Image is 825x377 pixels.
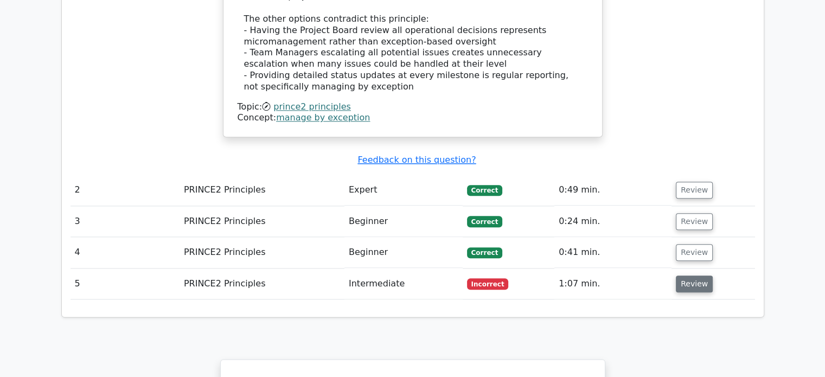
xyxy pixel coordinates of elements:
button: Review [676,213,713,230]
td: PRINCE2 Principles [180,175,344,206]
a: Feedback on this question? [357,155,476,165]
td: 5 [71,269,180,299]
div: Domain: [DOMAIN_NAME] [28,28,119,37]
img: tab_keywords_by_traffic_grey.svg [110,63,118,72]
td: PRINCE2 Principles [180,269,344,299]
button: Review [676,244,713,261]
a: prince2 principles [273,101,351,112]
td: 0:49 min. [554,175,671,206]
div: Domain Overview [43,64,97,71]
button: Review [676,276,713,292]
td: Beginner [344,206,463,237]
div: v 4.0.25 [30,17,53,26]
span: Correct [467,185,502,196]
td: 2 [71,175,180,206]
a: manage by exception [276,112,370,123]
td: 3 [71,206,180,237]
div: Concept: [238,112,588,124]
td: 1:07 min. [554,269,671,299]
button: Review [676,182,713,199]
img: website_grey.svg [17,28,26,37]
div: Keywords by Traffic [121,64,179,71]
img: tab_domain_overview_orange.svg [31,63,40,72]
td: PRINCE2 Principles [180,206,344,237]
td: PRINCE2 Principles [180,237,344,268]
span: Incorrect [467,278,509,289]
td: Expert [344,175,463,206]
td: Intermediate [344,269,463,299]
td: 0:24 min. [554,206,671,237]
span: Correct [467,216,502,227]
span: Correct [467,247,502,258]
img: logo_orange.svg [17,17,26,26]
div: Topic: [238,101,588,113]
td: Beginner [344,237,463,268]
td: 0:41 min. [554,237,671,268]
td: 4 [71,237,180,268]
